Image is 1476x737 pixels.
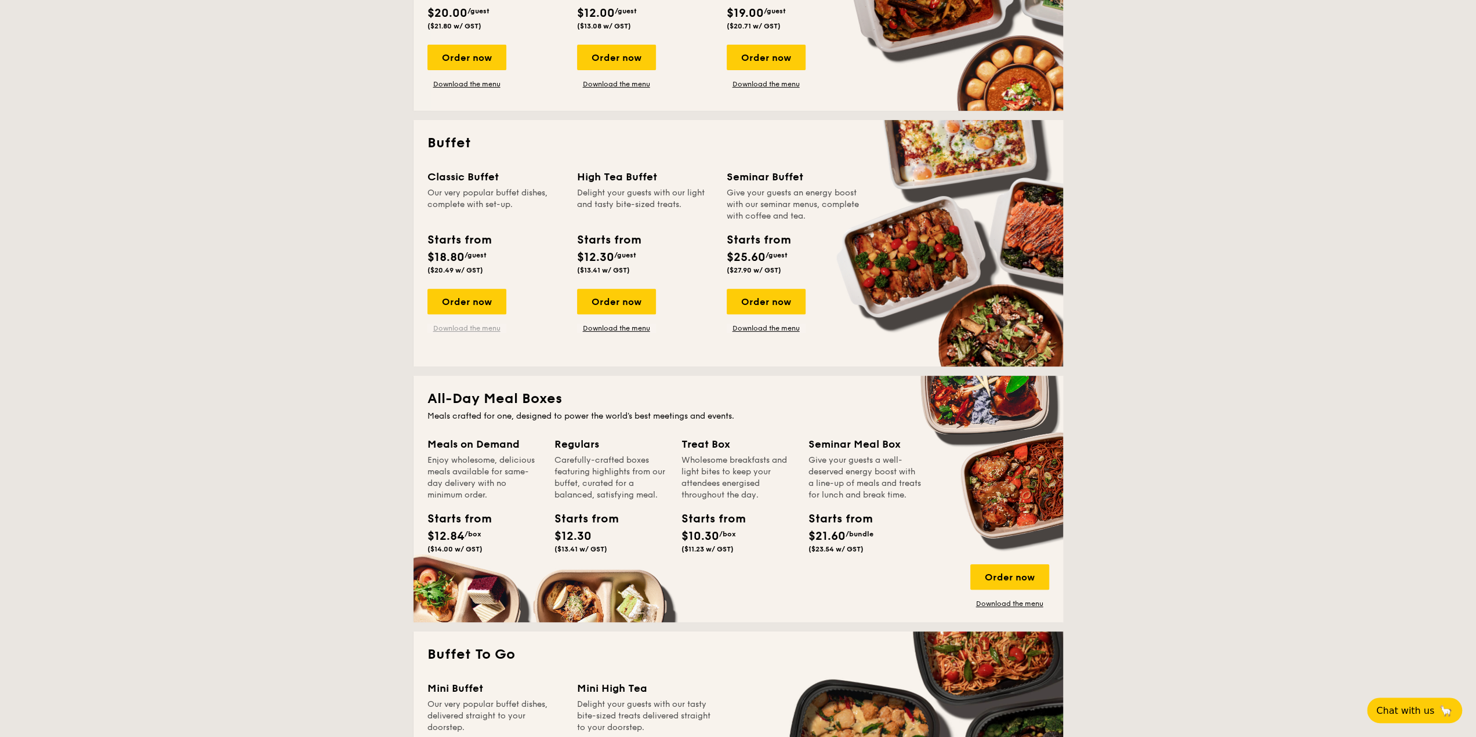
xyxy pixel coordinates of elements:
div: Our very popular buffet dishes, delivered straight to your doorstep. [427,699,563,734]
span: /guest [764,7,786,15]
div: Meals on Demand [427,436,541,452]
h2: Buffet To Go [427,645,1049,664]
span: Chat with us [1376,705,1434,716]
span: ($11.23 w/ GST) [681,545,734,553]
div: Order now [727,289,806,314]
div: Starts from [427,510,480,528]
div: Regulars [554,436,668,452]
div: Wholesome breakfasts and light bites to keep your attendees energised throughout the day. [681,455,795,501]
div: Starts from [554,510,607,528]
span: ($14.00 w/ GST) [427,545,483,553]
span: $10.30 [681,529,719,543]
span: $21.60 [808,529,846,543]
span: $18.80 [427,250,465,264]
span: /box [465,530,481,538]
span: /box [719,530,736,538]
a: Download the menu [577,79,656,89]
h2: Buffet [427,134,1049,153]
div: Order now [727,45,806,70]
div: Order now [427,289,506,314]
div: Carefully-crafted boxes featuring highlights from our buffet, curated for a balanced, satisfying ... [554,455,668,501]
div: Mini High Tea [577,680,713,696]
div: Give your guests a well-deserved energy boost with a line-up of meals and treats for lunch and br... [808,455,922,501]
span: $20.00 [427,6,467,20]
div: High Tea Buffet [577,169,713,185]
span: /guest [614,251,636,259]
h2: All-Day Meal Boxes [427,390,1049,408]
span: ($27.90 w/ GST) [727,266,781,274]
span: ($13.41 w/ GST) [554,545,607,553]
div: Starts from [808,510,861,528]
span: ($13.41 w/ GST) [577,266,630,274]
div: Give your guests an energy boost with our seminar menus, complete with coffee and tea. [727,187,862,222]
a: Download the menu [727,79,806,89]
span: $25.60 [727,250,766,264]
div: Enjoy wholesome, delicious meals available for same-day delivery with no minimum order. [427,455,541,501]
div: Order now [970,564,1049,590]
a: Download the menu [427,324,506,333]
button: Chat with us🦙 [1367,698,1462,723]
div: Seminar Buffet [727,169,862,185]
a: Download the menu [727,324,806,333]
span: $12.30 [554,529,592,543]
span: /guest [465,251,487,259]
span: $12.84 [427,529,465,543]
div: Order now [427,45,506,70]
div: Delight your guests with our tasty bite-sized treats delivered straight to your doorstep. [577,699,713,734]
span: ($23.54 w/ GST) [808,545,864,553]
div: Our very popular buffet dishes, complete with set-up. [427,187,563,222]
span: /guest [766,251,788,259]
span: ($21.80 w/ GST) [427,22,481,30]
div: Seminar Meal Box [808,436,922,452]
span: /guest [615,7,637,15]
div: Treat Box [681,436,795,452]
div: Meals crafted for one, designed to power the world's best meetings and events. [427,411,1049,422]
a: Download the menu [427,79,506,89]
span: $12.00 [577,6,615,20]
div: Starts from [681,510,734,528]
span: /bundle [846,530,873,538]
span: ($13.08 w/ GST) [577,22,631,30]
div: Delight your guests with our light and tasty bite-sized treats. [577,187,713,222]
div: Mini Buffet [427,680,563,696]
span: 🦙 [1439,704,1453,717]
span: ($20.71 w/ GST) [727,22,781,30]
span: /guest [467,7,489,15]
span: $12.30 [577,250,614,264]
div: Order now [577,289,656,314]
div: Order now [577,45,656,70]
span: $19.00 [727,6,764,20]
a: Download the menu [970,599,1049,608]
span: ($20.49 w/ GST) [427,266,483,274]
div: Starts from [727,231,790,249]
a: Download the menu [577,324,656,333]
div: Starts from [577,231,640,249]
div: Starts from [427,231,491,249]
div: Classic Buffet [427,169,563,185]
